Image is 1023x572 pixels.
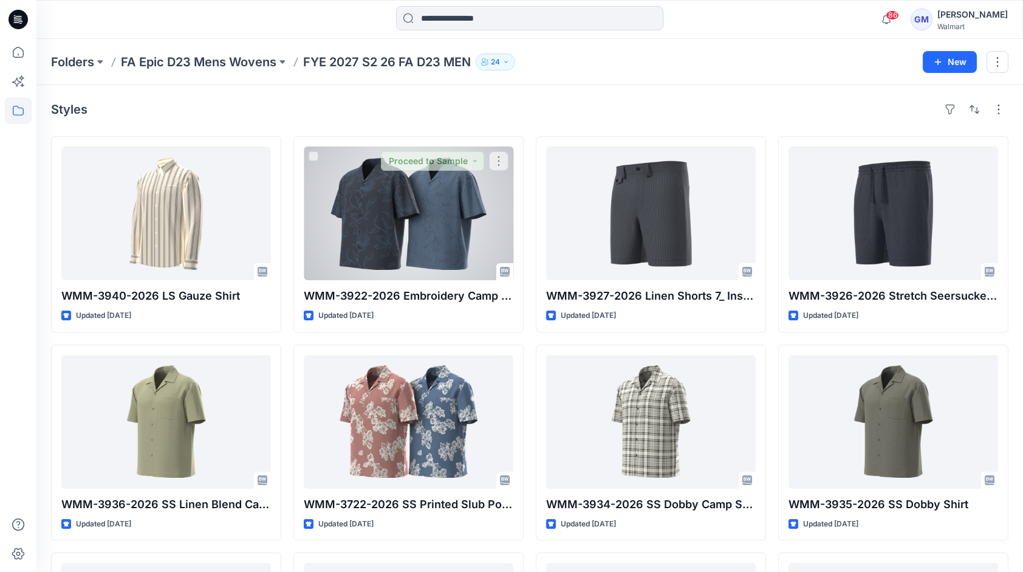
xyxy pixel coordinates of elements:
[304,146,513,280] a: WMM-3922-2026 Embroidery Camp Shirt
[76,309,131,322] p: Updated [DATE]
[51,53,94,71] a: Folders
[911,9,932,30] div: GM
[923,51,977,73] button: New
[546,355,756,489] a: WMM-3934-2026 SS Dobby Camp Shirt
[76,518,131,531] p: Updated [DATE]
[937,7,1008,22] div: [PERSON_NAME]
[61,288,271,305] p: WMM-3940-2026 LS Gauze Shirt
[51,102,87,117] h4: Styles
[789,146,998,280] a: WMM-3926-2026 Stretch Seersucker E-waist Short 7_ Inseam
[476,53,515,71] button: 24
[561,518,616,531] p: Updated [DATE]
[937,22,1008,31] div: Walmart
[61,355,271,489] a: WMM-3936-2026 SS Linen Blend Camp Shirt
[61,146,271,280] a: WMM-3940-2026 LS Gauze Shirt
[789,496,998,513] p: WMM-3935-2026 SS Dobby Shirt
[803,309,858,322] p: Updated [DATE]
[318,309,374,322] p: Updated [DATE]
[789,355,998,489] a: WMM-3935-2026 SS Dobby Shirt
[546,496,756,513] p: WMM-3934-2026 SS Dobby Camp Shirt
[61,496,271,513] p: WMM-3936-2026 SS Linen Blend Camp Shirt
[304,355,513,489] a: WMM-3722-2026 SS Printed Slub Poplin Camp Shirt
[546,288,756,305] p: WMM-3927-2026 Linen Shorts 7_ Inseam
[789,288,998,305] p: WMM-3926-2026 Stretch Seersucker E-waist Short 7_ Inseam
[886,10,899,20] span: 86
[803,518,858,531] p: Updated [DATE]
[491,55,500,69] p: 24
[121,53,276,71] a: FA Epic D23 Mens Wovens
[546,146,756,280] a: WMM-3927-2026 Linen Shorts 7_ Inseam
[304,496,513,513] p: WMM-3722-2026 SS Printed Slub Poplin Camp Shirt
[304,288,513,305] p: WMM-3922-2026 Embroidery Camp Shirt
[561,309,616,322] p: Updated [DATE]
[303,53,471,71] p: FYE 2027 S2 26 FA D23 MEN
[318,518,374,531] p: Updated [DATE]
